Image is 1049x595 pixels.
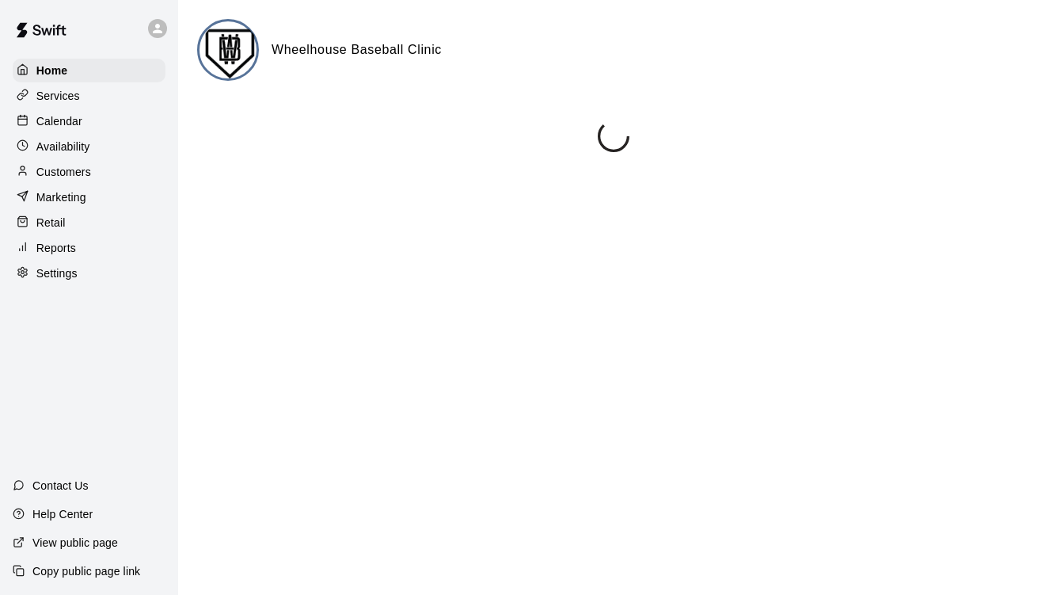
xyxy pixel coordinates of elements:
a: Availability [13,135,165,158]
a: Services [13,84,165,108]
a: Reports [13,236,165,260]
a: Marketing [13,185,165,209]
a: Calendar [13,109,165,133]
p: Copy public page link [32,563,140,579]
p: Marketing [36,189,86,205]
h6: Wheelhouse Baseball Clinic [272,40,442,60]
p: Services [36,88,80,104]
a: Customers [13,160,165,184]
p: Settings [36,265,78,281]
p: Reports [36,240,76,256]
a: Settings [13,261,165,285]
a: Home [13,59,165,82]
p: Retail [36,215,66,231]
a: Retail [13,211,165,235]
p: View public page [32,535,118,551]
p: Home [36,63,68,78]
p: Customers [36,164,91,180]
p: Help Center [32,506,93,522]
p: Contact Us [32,478,89,494]
p: Calendar [36,113,82,129]
img: Wheelhouse Baseball Clinic logo [200,21,259,81]
p: Availability [36,139,90,154]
